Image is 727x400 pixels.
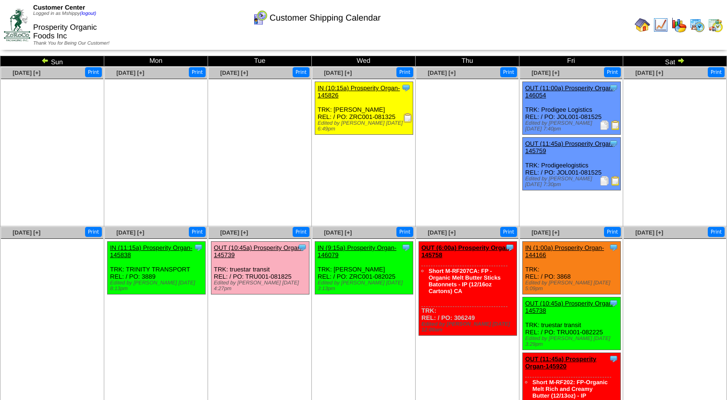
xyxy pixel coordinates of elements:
button: Print [189,227,206,237]
a: [DATE] [+] [428,229,456,236]
a: [DATE] [+] [324,70,352,76]
img: Tooltip [401,243,411,252]
img: Tooltip [194,243,203,252]
div: TRK: Prodigee Logistics REL: / PO: JOL001-081525 [523,82,621,135]
div: TRK: Prodigeelogistics REL: / PO: JOL001-081525 [523,138,621,190]
a: Short M-RF207CA: FP - Organic Melt Butter Sticks Batonnets - IP (12/16oz Cartons) CA [429,268,501,294]
a: [DATE] [+] [635,70,663,76]
img: ZoRoCo_Logo(Green%26Foil)%20jpg.webp [4,9,30,41]
div: TRK: truestar transit REL: / PO: TRU001-081825 [211,242,309,294]
a: [DATE] [+] [116,229,144,236]
span: Customer Center [33,4,85,11]
div: Edited by [PERSON_NAME] [DATE] 12:00am [421,321,517,333]
img: Tooltip [609,139,618,148]
img: Bill of Lading [611,176,620,186]
a: IN (10:15a) Prosperity Organ-145826 [318,84,400,99]
a: [DATE] [+] [324,229,352,236]
a: OUT (6:00a) Prosperity Organ-145758 [421,244,511,259]
img: calendarinout.gif [708,17,723,33]
td: Wed [312,56,416,67]
img: graph.gif [671,17,687,33]
div: Edited by [PERSON_NAME] [DATE] 7:40pm [525,120,620,132]
td: Sat [623,56,727,67]
img: Bill of Lading [611,120,620,130]
img: Tooltip [297,243,307,252]
td: Tue [208,56,312,67]
a: [DATE] [+] [531,229,559,236]
a: [DATE] [+] [635,229,663,236]
img: line_graph.gif [653,17,668,33]
div: TRK: REL: / PO: 306249 [419,242,517,336]
img: Packing Slip [600,176,609,186]
div: Edited by [PERSON_NAME] [DATE] 4:27pm [214,280,309,292]
button: Print [604,227,621,237]
button: Print [708,227,725,237]
a: (logout) [80,11,96,16]
button: Print [396,67,413,77]
span: Prosperity Organic Foods Inc [33,24,97,40]
img: Tooltip [401,83,411,93]
a: OUT (10:45a) Prosperity Organ-145738 [525,300,614,314]
div: TRK: TRINITY TRANSPORT REL: / PO: 3889 [108,242,206,294]
img: Tooltip [609,83,618,93]
img: Receiving Document [403,113,413,123]
a: [DATE] [+] [220,229,248,236]
button: Print [604,67,621,77]
a: [DATE] [+] [12,70,40,76]
button: Print [85,67,102,77]
img: Tooltip [609,354,618,364]
div: Edited by [PERSON_NAME] [DATE] 8:13pm [110,280,205,292]
button: Print [189,67,206,77]
button: Print [500,67,517,77]
div: TRK: [PERSON_NAME] REL: / PO: ZRC001-081325 [315,82,413,135]
a: OUT (11:45a) Prosperity Organ-145759 [525,140,614,154]
img: calendarprod.gif [690,17,705,33]
td: Thu [416,56,519,67]
img: calendarcustomer.gif [252,10,268,25]
td: Fri [519,56,623,67]
a: [DATE] [+] [531,70,559,76]
a: [DATE] [+] [116,70,144,76]
button: Print [708,67,725,77]
span: Customer Shipping Calendar [270,13,381,23]
img: Packing Slip [600,120,609,130]
a: OUT (10:45a) Prosperity Organ-145739 [214,244,303,259]
div: TRK: [PERSON_NAME] REL: / PO: ZRC001-082025 [315,242,413,294]
td: Sun [0,56,104,67]
div: TRK: REL: / PO: 3868 [523,242,621,294]
div: TRK: truestar transit REL: / PO: TRU001-082225 [523,297,621,350]
span: Thank You for Being Our Customer! [33,41,110,46]
span: Logged in as Mshippy [33,11,96,16]
button: Print [293,67,309,77]
img: Tooltip [505,243,515,252]
img: Tooltip [609,298,618,308]
td: Mon [104,56,208,67]
a: Short M-RF202: FP-Organic Melt Rich and Creamy Butter (12/13oz) - IP [532,379,608,399]
div: Edited by [PERSON_NAME] [DATE] 6:49pm [318,120,413,132]
button: Print [293,227,309,237]
a: OUT (11:00a) Prosperity Organ-146054 [525,84,614,99]
a: [DATE] [+] [12,229,40,236]
div: Edited by [PERSON_NAME] [DATE] 3:29pm [525,336,620,347]
span: [DATE] [+] [428,70,456,76]
a: IN (1:00a) Prosperity Organ-144166 [525,244,604,259]
img: arrowright.gif [677,57,685,64]
button: Print [500,227,517,237]
img: home.gif [635,17,650,33]
a: OUT (11:45a) Prosperity Organ-145920 [525,355,596,370]
a: [DATE] [+] [220,70,248,76]
img: arrowleft.gif [41,57,49,64]
div: Edited by [PERSON_NAME] [DATE] 5:09pm [525,280,620,292]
